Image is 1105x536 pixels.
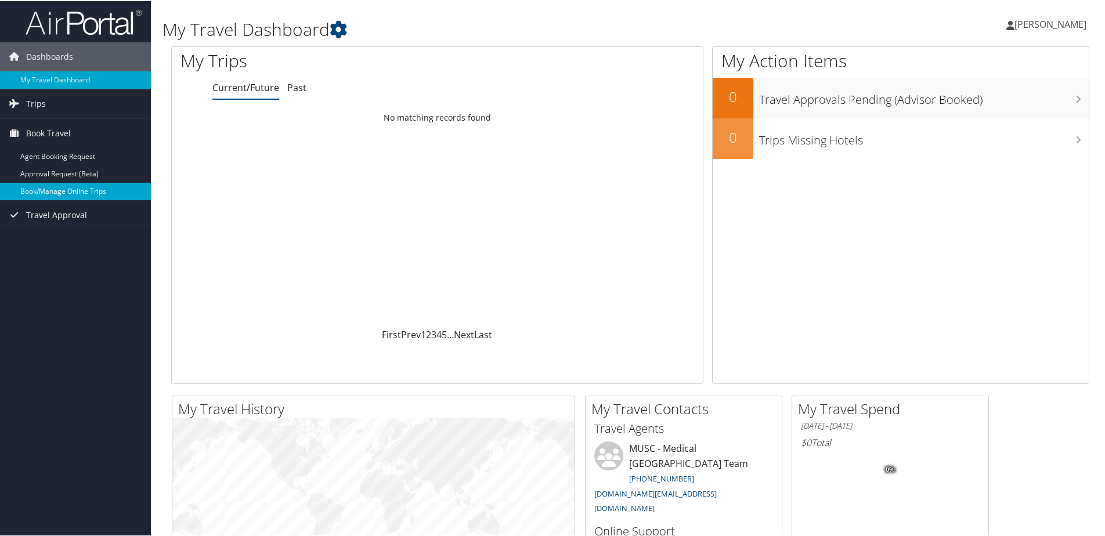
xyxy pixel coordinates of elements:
[798,398,988,418] h2: My Travel Spend
[26,200,87,229] span: Travel Approval
[713,117,1089,158] a: 0Trips Missing Hotels
[426,327,431,340] a: 2
[431,327,436,340] a: 3
[454,327,474,340] a: Next
[591,398,782,418] h2: My Travel Contacts
[759,85,1089,107] h3: Travel Approvals Pending (Advisor Booked)
[759,125,1089,147] h3: Trips Missing Hotels
[382,327,401,340] a: First
[26,8,142,35] img: airportal-logo.png
[26,88,46,117] span: Trips
[801,419,980,430] h6: [DATE] - [DATE]
[588,440,779,517] li: MUSC - Medical [GEOGRAPHIC_DATA] Team
[180,48,473,72] h1: My Trips
[1014,17,1086,30] span: [PERSON_NAME]
[629,472,694,483] a: [PHONE_NUMBER]
[886,465,895,472] tspan: 0%
[713,86,753,106] h2: 0
[594,487,717,513] a: [DOMAIN_NAME][EMAIL_ADDRESS][DOMAIN_NAME]
[713,48,1089,72] h1: My Action Items
[178,398,575,418] h2: My Travel History
[162,16,786,41] h1: My Travel Dashboard
[713,77,1089,117] a: 0Travel Approvals Pending (Advisor Booked)
[287,80,306,93] a: Past
[447,327,454,340] span: …
[474,327,492,340] a: Last
[442,327,447,340] a: 5
[26,118,71,147] span: Book Travel
[212,80,279,93] a: Current/Future
[172,106,703,127] td: No matching records found
[421,327,426,340] a: 1
[801,435,980,448] h6: Total
[713,126,753,146] h2: 0
[401,327,421,340] a: Prev
[801,435,811,448] span: $0
[1006,6,1098,41] a: [PERSON_NAME]
[436,327,442,340] a: 4
[594,419,773,436] h3: Travel Agents
[26,41,73,70] span: Dashboards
